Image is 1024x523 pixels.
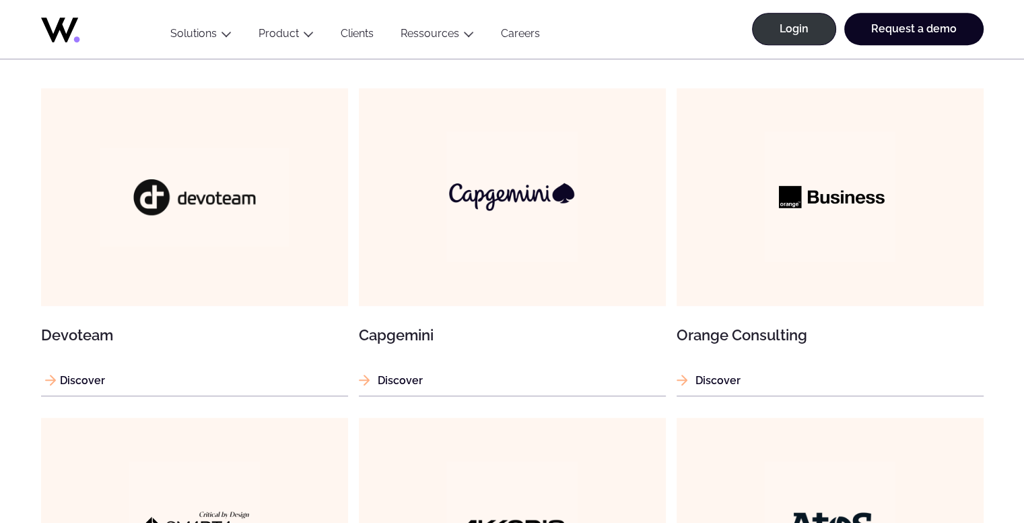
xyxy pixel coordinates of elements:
a: Devoteam Devoteam Discover [41,88,348,396]
img: Orange Consulting [764,131,895,262]
a: Product [259,27,299,40]
button: Product [245,27,327,45]
img: Devoteam [100,148,289,247]
a: Login [752,13,836,45]
a: Orange Consulting Orange Consulting Discover [677,88,984,396]
button: Ressources [387,27,487,45]
h3: Devoteam [41,328,348,342]
iframe: Chatbot [935,434,1005,504]
p: Discover [41,372,348,389]
p: Discover [677,372,984,389]
a: Capgemini Capgemini Discover [359,88,666,396]
a: Request a demo [844,13,984,45]
p: Discover [359,372,666,389]
a: Careers [487,27,553,45]
a: Ressources [401,27,459,40]
h3: Orange Consulting [677,328,984,342]
img: Capgemini [446,131,577,262]
button: Solutions [157,27,245,45]
a: Clients [327,27,387,45]
h3: Capgemini [359,328,666,342]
